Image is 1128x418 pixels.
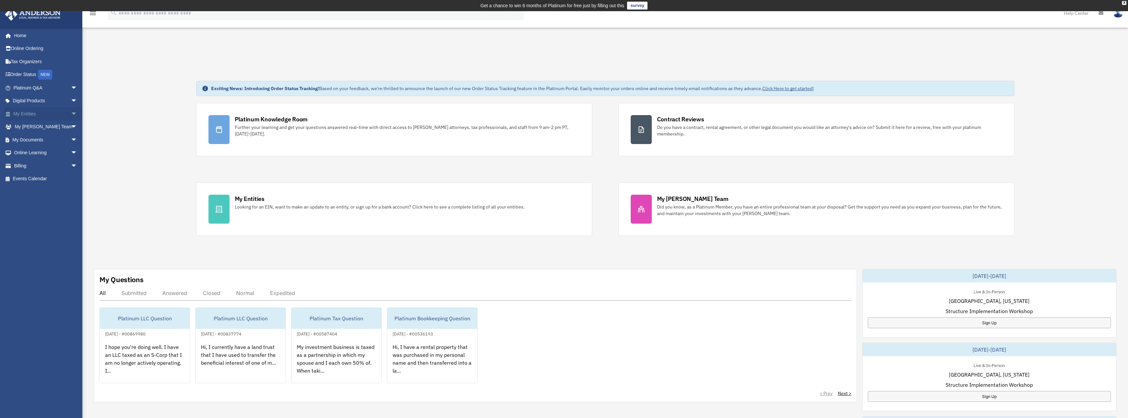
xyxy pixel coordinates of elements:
a: My Entities Looking for an EIN, want to make an update to an entity, or sign up for a bank accoun... [196,183,592,236]
div: Answered [162,290,187,296]
div: [DATE] - #00869980 [100,330,151,337]
span: arrow_drop_down [71,146,84,160]
i: menu [89,9,97,17]
div: Expedited [270,290,295,296]
div: Submitted [122,290,147,296]
span: Structure Implementation Workshop [946,307,1033,315]
a: My [PERSON_NAME] Teamarrow_drop_down [5,120,87,134]
a: My [PERSON_NAME] Team Did you know, as a Platinum Member, you have an entire professional team at... [619,183,1014,236]
div: [DATE] - #00536193 [387,330,438,337]
a: Contract Reviews Do you have a contract, rental agreement, or other legal document you would like... [619,103,1014,156]
a: Platinum Tax Question[DATE] - #00587404My investment business is taxed as a partnership in which ... [291,307,382,383]
a: My Entitiesarrow_drop_down [5,107,87,120]
div: I hope you're doing well. I have an LLC taxed as an S-Corp that I am no longer actively operating... [100,338,190,389]
div: My Entities [235,195,264,203]
a: Billingarrow_drop_down [5,159,87,172]
a: Sign Up [868,391,1111,402]
a: survey [627,2,647,10]
a: Order StatusNEW [5,68,87,82]
div: Closed [203,290,220,296]
div: Live & In-Person [968,361,1010,368]
div: Based on your feedback, we're thrilled to announce the launch of our new Order Status Tracking fe... [211,85,814,92]
a: Online Learningarrow_drop_down [5,146,87,160]
span: [GEOGRAPHIC_DATA], [US_STATE] [949,297,1030,305]
div: Further your learning and get your questions answered real-time with direct access to [PERSON_NAM... [235,124,580,137]
div: Hi, I have a rental property that was purchased in my personal name and then transferred into a l... [387,338,477,389]
a: Click Here to get started! [762,86,814,91]
span: [GEOGRAPHIC_DATA], [US_STATE] [949,371,1030,379]
div: close [1122,1,1126,5]
div: [DATE]-[DATE] [863,269,1116,283]
a: Platinum Knowledge Room Further your learning and get your questions answered real-time with dire... [196,103,592,156]
a: Home [5,29,84,42]
a: Platinum LLC Question[DATE] - #00837774Hi, I currently have a land trust that I have used to tran... [195,307,286,383]
a: Next > [838,390,851,397]
i: search [110,9,117,16]
div: NEW [38,70,52,80]
span: arrow_drop_down [71,94,84,108]
div: Normal [236,290,254,296]
div: [DATE] - #00587404 [291,330,343,337]
div: My investment business is taxed as a partnership in which my spouse and I each own 50% of. When t... [291,338,381,389]
span: Structure Implementation Workshop [946,381,1033,389]
a: Online Ordering [5,42,87,55]
div: Platinum Tax Question [291,308,381,329]
div: Platinum LLC Question [196,308,286,329]
strong: Exciting News: Introducing Order Status Tracking! [211,86,319,91]
span: arrow_drop_down [71,120,84,134]
div: Platinum Bookkeeping Question [387,308,477,329]
a: Digital Productsarrow_drop_down [5,94,87,108]
a: Tax Organizers [5,55,87,68]
div: Live & In-Person [968,288,1010,295]
div: Do you have a contract, rental agreement, or other legal document you would like an attorney's ad... [657,124,1002,137]
img: Anderson Advisors Platinum Portal [3,8,63,21]
a: menu [89,12,97,17]
div: Did you know, as a Platinum Member, you have an entire professional team at your disposal? Get th... [657,204,1002,217]
span: arrow_drop_down [71,107,84,121]
a: Events Calendar [5,172,87,185]
a: My Documentsarrow_drop_down [5,133,87,146]
span: arrow_drop_down [71,159,84,173]
div: Hi, I currently have a land trust that I have used to transfer the beneficial interest of one of ... [196,338,286,389]
div: Platinum LLC Question [100,308,190,329]
div: My [PERSON_NAME] Team [657,195,729,203]
div: My Questions [99,275,144,284]
div: All [99,290,106,296]
div: Looking for an EIN, want to make an update to an entity, or sign up for a bank account? Click her... [235,204,525,210]
a: Platinum Bookkeeping Question[DATE] - #00536193Hi, I have a rental property that was purchased in... [387,307,478,383]
div: [DATE] - #00837774 [196,330,247,337]
a: Platinum Q&Aarrow_drop_down [5,81,87,94]
div: Contract Reviews [657,115,704,123]
div: Get a chance to win 6 months of Platinum for free just by filling out this [481,2,624,10]
span: arrow_drop_down [71,81,84,95]
a: Platinum LLC Question[DATE] - #00869980I hope you're doing well. I have an LLC taxed as an S-Corp... [99,307,190,383]
a: Sign Up [868,317,1111,328]
span: arrow_drop_down [71,133,84,147]
img: User Pic [1113,8,1123,18]
div: Platinum Knowledge Room [235,115,308,123]
div: [DATE]-[DATE] [863,343,1116,356]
